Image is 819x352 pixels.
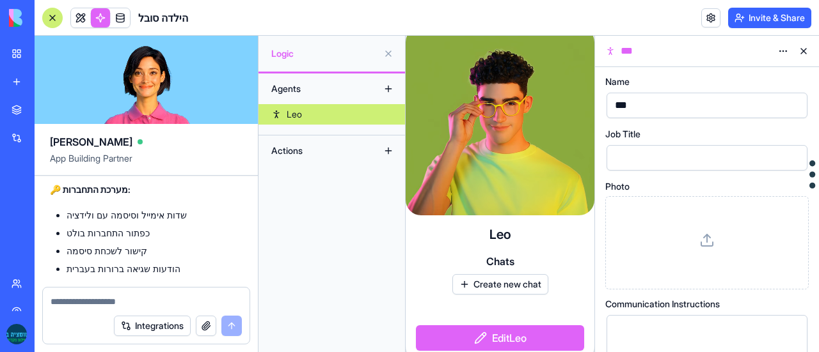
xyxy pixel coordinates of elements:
button: Invite & Share [728,8,811,28]
button: Integrations [114,316,191,336]
span: Job Title [605,130,640,139]
span: Communication Instructions [605,300,720,309]
div: Agents [265,79,367,99]
span: Photo [605,182,630,191]
li: כפתור התחברות בולט [67,227,243,240]
li: הודעות שגיאה ברורות בעברית [67,263,243,275]
span: Chats [486,254,514,269]
strong: 🔑 מערכת התחברות: [50,184,131,195]
span: Name [605,77,630,86]
span: הילדה סובל [138,10,188,26]
li: קישור לשכחת סיסמה [67,245,243,257]
img: logo [9,9,88,27]
button: Create new chat [452,274,548,295]
div: Leo [287,108,302,121]
span: App Building Partner [50,152,243,175]
span: Logic [271,47,378,60]
a: Leo [258,104,405,125]
li: שדות אימייל וסיסמה עם ולידציה [67,209,243,222]
button: EditLeo [416,325,584,351]
span: [PERSON_NAME] [50,134,132,149]
img: %D7%90%D7%95%D7%98%D7%95%D7%9E%D7%A6%D7%99%D7%94_%D7%91%D7%99%D7%93_%D7%90%D7%97%D7%AA_-_%D7%9C%D... [6,324,27,344]
div: Actions [265,141,367,161]
h4: Leo [489,226,511,243]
